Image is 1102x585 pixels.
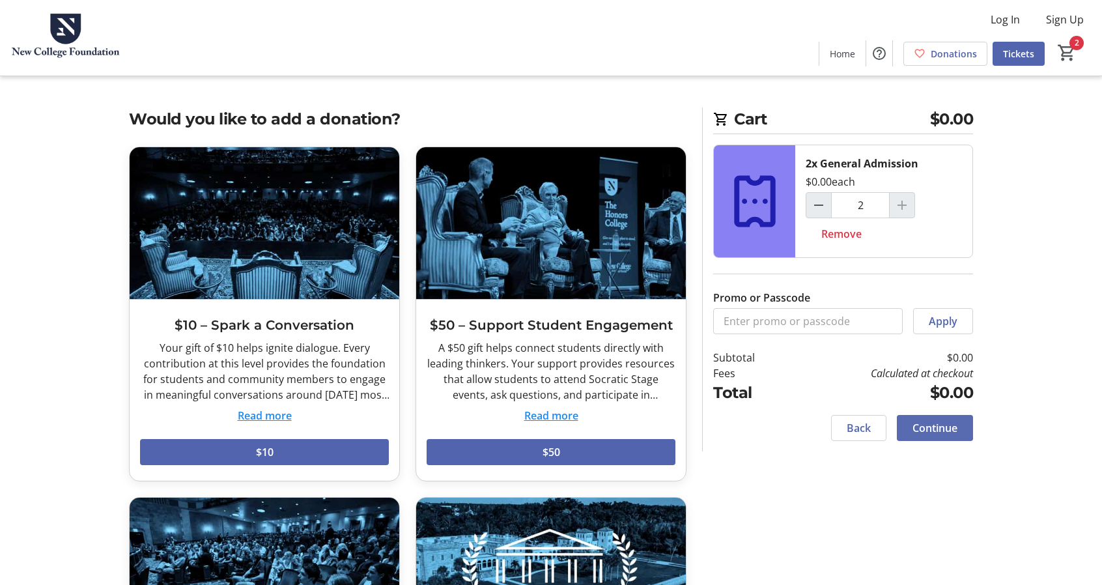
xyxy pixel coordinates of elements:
span: Donations [931,47,977,61]
span: $10 [256,444,274,460]
div: $0.00 each [806,174,855,190]
h3: $10 – Spark a Conversation [140,315,389,335]
a: Donations [903,42,987,66]
button: Cart [1055,41,1079,64]
span: Apply [929,313,957,329]
div: A $50 gift helps connect students directly with leading thinkers. Your support provides resources... [427,340,675,403]
button: Sign Up [1036,9,1094,30]
span: Remove [821,226,862,242]
span: Log In [991,12,1020,27]
span: $0.00 [930,107,974,131]
input: General Admission Quantity [831,192,890,218]
input: Enter promo or passcode [713,308,903,334]
button: Continue [897,415,973,441]
img: $50 – Support Student Engagement [416,147,686,299]
span: $50 [543,444,560,460]
span: Tickets [1003,47,1034,61]
a: Home [819,42,866,66]
button: $10 [140,439,389,465]
button: Back [831,415,886,441]
button: Decrement by one [806,193,831,218]
button: Apply [913,308,973,334]
span: Back [847,420,871,436]
span: Home [830,47,855,61]
button: $50 [427,439,675,465]
td: Calculated at checkout [789,365,973,381]
div: Your gift of $10 helps ignite dialogue. Every contribution at this level provides the foundation ... [140,340,389,403]
button: Log In [980,9,1030,30]
button: Remove [806,221,877,247]
button: Help [866,40,892,66]
span: Continue [912,420,957,436]
img: $10 – Spark a Conversation [130,147,399,299]
span: Sign Up [1046,12,1084,27]
td: Subtotal [713,350,789,365]
h2: Cart [713,107,973,134]
td: $0.00 [789,381,973,405]
td: Total [713,381,789,405]
h2: Would you like to add a donation? [129,107,686,131]
button: Read more [238,408,292,423]
div: 2x General Admission [806,156,918,171]
img: New College Foundation's Logo [8,5,124,70]
a: Tickets [993,42,1045,66]
td: Fees [713,365,789,381]
td: $0.00 [789,350,973,365]
button: Read more [524,408,578,423]
h3: $50 – Support Student Engagement [427,315,675,335]
label: Promo or Passcode [713,290,810,306]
